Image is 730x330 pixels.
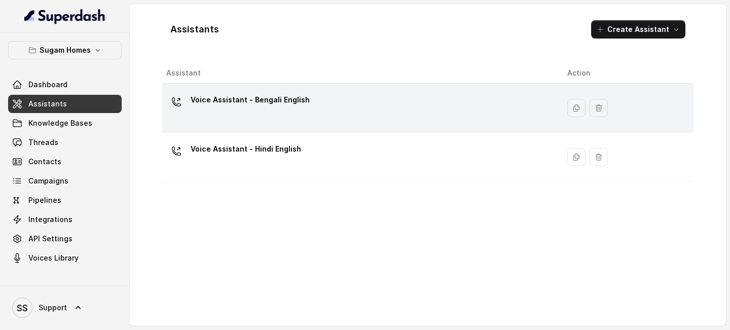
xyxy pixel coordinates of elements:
a: Voices Library [8,249,122,267]
h1: Assistants [170,21,219,38]
p: Sugam Homes [40,44,91,56]
button: Create Assistant [591,20,685,39]
th: Assistant [162,63,559,84]
a: Dashboard [8,76,122,94]
a: Threads [8,133,122,152]
span: Campaigns [28,176,68,186]
span: Knowledge Bases [28,118,92,128]
span: Contacts [28,157,61,167]
span: Support [39,303,67,313]
a: Knowledge Bases [8,114,122,132]
span: API Settings [28,234,72,244]
img: light.svg [24,8,106,24]
span: Pipelines [28,195,61,205]
p: Voice Assistant - Hindi English [191,141,301,157]
a: API Settings [8,230,122,248]
button: Sugam Homes [8,41,122,59]
a: Contacts [8,153,122,171]
span: Assistants [28,99,67,109]
text: SS [17,303,28,313]
th: Action [559,63,693,84]
a: Pipelines [8,191,122,209]
span: Dashboard [28,80,67,90]
a: Campaigns [8,172,122,190]
span: Integrations [28,214,72,225]
span: Threads [28,137,58,148]
p: Voice Assistant - Bengali English [191,92,310,108]
span: Voices Library [28,253,79,263]
a: Support [8,294,122,322]
a: Assistants [8,95,122,113]
a: Integrations [8,210,122,229]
